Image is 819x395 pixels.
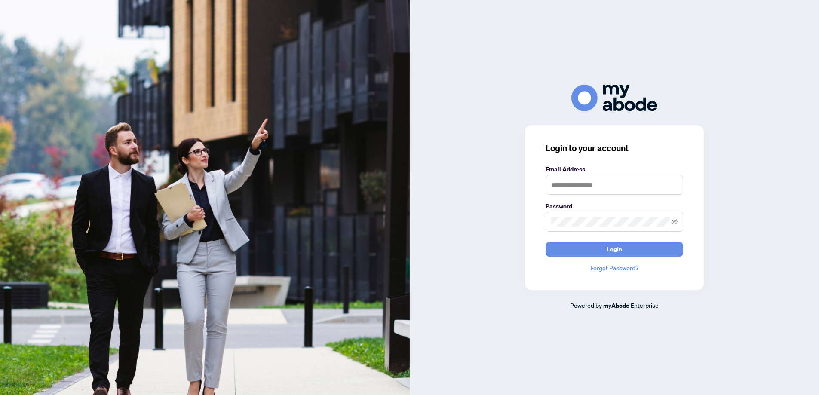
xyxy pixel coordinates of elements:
[546,165,683,174] label: Email Address
[631,301,659,309] span: Enterprise
[571,85,657,111] img: ma-logo
[546,263,683,273] a: Forgot Password?
[570,301,602,309] span: Powered by
[546,202,683,211] label: Password
[603,301,629,310] a: myAbode
[672,219,678,225] span: eye-invisible
[607,242,622,256] span: Login
[546,242,683,257] button: Login
[546,142,683,154] h3: Login to your account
